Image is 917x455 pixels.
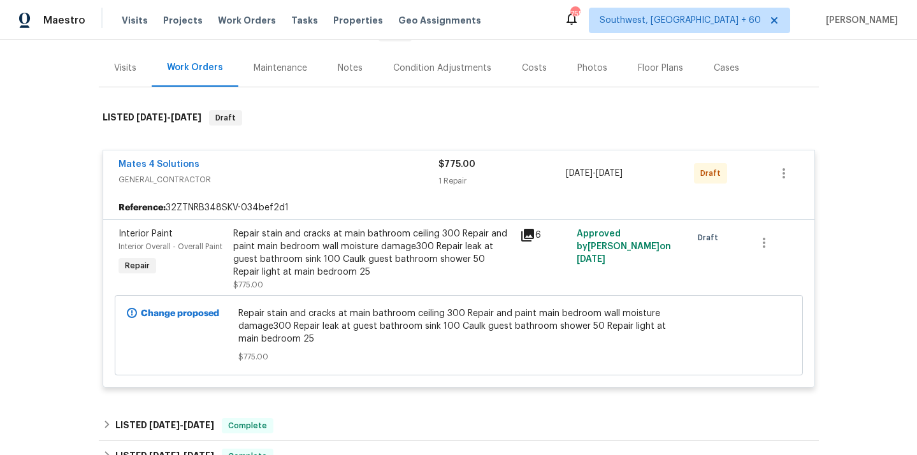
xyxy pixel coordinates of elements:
[698,231,723,244] span: Draft
[714,62,739,75] div: Cases
[566,169,593,178] span: [DATE]
[99,410,819,441] div: LISTED [DATE]-[DATE]Complete
[570,8,579,20] div: 755
[821,14,898,27] span: [PERSON_NAME]
[218,14,276,27] span: Work Orders
[438,160,475,169] span: $775.00
[115,418,214,433] h6: LISTED
[566,167,623,180] span: -
[600,14,761,27] span: Southwest, [GEOGRAPHIC_DATA] + 60
[238,307,679,345] span: Repair stain and cracks at main bathroom ceiling 300 Repair and paint main bedroom wall moisture ...
[184,421,214,430] span: [DATE]
[119,229,173,238] span: Interior Paint
[398,14,481,27] span: Geo Assignments
[210,112,241,124] span: Draft
[114,62,136,75] div: Visits
[149,421,180,430] span: [DATE]
[171,113,201,122] span: [DATE]
[122,14,148,27] span: Visits
[119,160,199,169] a: Mates 4 Solutions
[577,62,607,75] div: Photos
[119,173,438,186] span: GENERAL_CONTRACTOR
[638,62,683,75] div: Floor Plans
[520,227,570,243] div: 6
[103,196,814,219] div: 32ZTNRB348SKV-034bef2d1
[119,243,222,250] span: Interior Overall - Overall Paint
[119,201,166,214] b: Reference:
[700,167,726,180] span: Draft
[223,419,272,432] span: Complete
[577,229,671,264] span: Approved by [PERSON_NAME] on
[103,110,201,126] h6: LISTED
[233,281,263,289] span: $775.00
[522,62,547,75] div: Costs
[136,113,201,122] span: -
[163,14,203,27] span: Projects
[254,62,307,75] div: Maintenance
[438,175,567,187] div: 1 Repair
[43,14,85,27] span: Maestro
[338,62,363,75] div: Notes
[149,421,214,430] span: -
[120,259,155,272] span: Repair
[233,227,512,278] div: Repair stain and cracks at main bathroom ceiling 300 Repair and paint main bedroom wall moisture ...
[393,62,491,75] div: Condition Adjustments
[136,113,167,122] span: [DATE]
[141,309,219,318] b: Change proposed
[238,350,679,363] span: $775.00
[291,16,318,25] span: Tasks
[167,61,223,74] div: Work Orders
[99,97,819,138] div: LISTED [DATE]-[DATE]Draft
[577,255,605,264] span: [DATE]
[596,169,623,178] span: [DATE]
[333,14,383,27] span: Properties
